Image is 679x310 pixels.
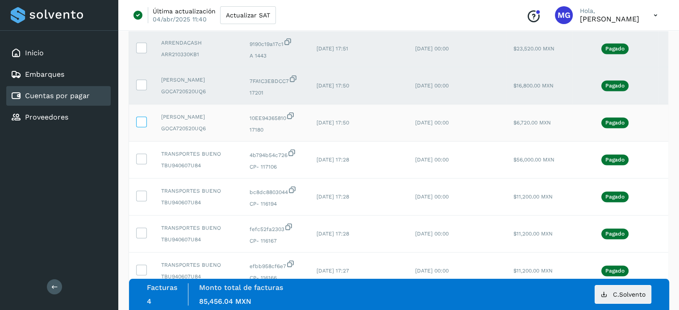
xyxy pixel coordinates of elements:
span: GOCA720520UQ6 [161,124,235,132]
span: 10EE94365810 [250,112,302,122]
span: fefc52fa2303 [250,223,302,233]
span: GOCA720520UQ6 [161,87,235,95]
p: Pagado [605,157,625,163]
div: Proveedores [6,107,111,127]
span: [DATE] 17:27 [317,268,349,274]
p: Pagado [605,231,625,237]
span: [DATE] 17:28 [317,194,349,200]
span: $23,520.00 MXN [513,45,554,52]
p: Pagado [605,268,625,274]
span: [DATE] 17:28 [317,231,349,237]
span: bc8dc8803044 [250,186,302,196]
span: TRANSPORTES BUENO [161,261,235,269]
button: C.Solvento [595,285,651,304]
span: $11,200.00 MXN [513,231,553,237]
span: CP- 116194 [250,200,302,208]
div: Embarques [6,65,111,84]
span: CP- 116166 [250,274,302,282]
span: $6,720.00 MXN [513,120,551,126]
span: [DATE] 00:00 [415,268,449,274]
span: 17201 [250,89,302,97]
span: [DATE] 17:50 [317,120,349,126]
p: Pagado [605,120,625,126]
span: [PERSON_NAME] [161,76,235,84]
a: Cuentas por pagar [25,91,90,100]
span: ARR210330KB1 [161,50,235,58]
span: TRANSPORTES BUENO [161,150,235,158]
label: Facturas [147,283,177,292]
span: TRANSPORTES BUENO [161,224,235,232]
span: TBU940607U84 [161,161,235,169]
span: 85,456.04 MXN [199,297,251,306]
a: Proveedores [25,113,68,121]
p: Hola, [580,7,639,15]
div: Cuentas por pagar [6,86,111,106]
span: TBU940607U84 [161,198,235,207]
p: Mariana Gonzalez Suarez [580,15,639,23]
span: 4 [147,297,151,306]
span: [PERSON_NAME] [161,113,235,121]
a: Inicio [25,49,44,57]
p: Última actualización [153,7,216,15]
span: [DATE] 00:00 [415,231,449,237]
span: A 1443 [250,52,302,60]
span: 17180 [250,126,302,134]
p: Pagado [605,83,625,89]
a: Embarques [25,70,64,79]
button: Actualizar SAT [220,6,276,24]
span: [DATE] 17:50 [317,83,349,89]
span: $11,200.00 MXN [513,268,553,274]
span: $56,000.00 MXN [513,157,554,163]
span: [DATE] 00:00 [415,45,449,52]
span: $16,800.00 MXN [513,83,554,89]
span: [DATE] 00:00 [415,120,449,126]
span: [DATE] 00:00 [415,83,449,89]
div: Inicio [6,43,111,63]
span: [DATE] 00:00 [415,194,449,200]
span: $11,200.00 MXN [513,194,553,200]
span: [DATE] 00:00 [415,157,449,163]
span: ARRENDACASH [161,39,235,47]
p: 04/abr/2025 11:40 [153,15,207,23]
span: [DATE] 17:51 [317,45,348,52]
span: TRANSPORTES BUENO [161,187,235,195]
span: CP- 116167 [250,237,302,245]
span: 7FA1C3EBDCC7 [250,74,302,85]
span: TBU940607U84 [161,236,235,244]
span: 4b794b54c726 [250,149,302,159]
span: CP- 117106 [250,163,302,171]
p: Pagado [605,45,625,52]
p: Pagado [605,194,625,200]
span: C.Solvento [613,291,646,298]
span: Actualizar SAT [226,12,270,18]
span: TBU940607U84 [161,273,235,281]
label: Monto total de facturas [199,283,283,292]
span: efbb958cf6e7 [250,260,302,270]
span: 9190c19a17c1 [250,37,302,48]
span: [DATE] 17:28 [317,157,349,163]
